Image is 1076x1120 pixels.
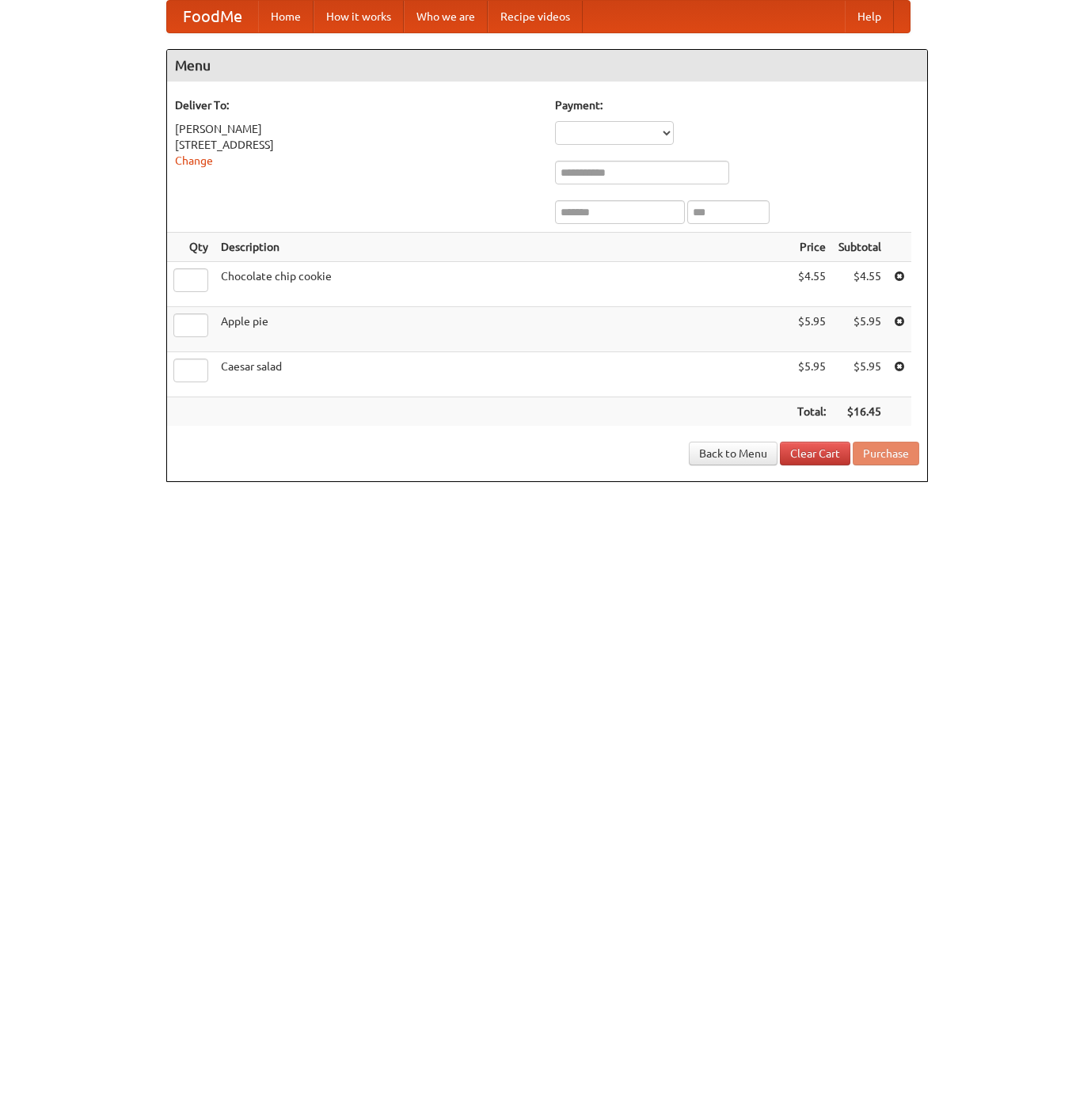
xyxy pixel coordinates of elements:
[555,97,919,113] h5: Payment:
[832,352,888,397] td: $5.95
[215,352,791,397] td: Caesar salad
[175,154,213,167] a: Change
[258,1,314,32] a: Home
[832,233,888,262] th: Subtotal
[689,442,778,465] a: Back to Menu
[791,352,832,397] td: $5.95
[832,262,888,307] td: $4.55
[215,307,791,352] td: Apple pie
[215,262,791,307] td: Chocolate chip cookie
[314,1,404,32] a: How it works
[175,121,539,137] div: [PERSON_NAME]
[167,1,258,32] a: FoodMe
[791,262,832,307] td: $4.55
[488,1,583,32] a: Recipe videos
[404,1,488,32] a: Who we are
[791,233,832,262] th: Price
[780,442,850,465] a: Clear Cart
[845,1,894,32] a: Help
[167,233,215,262] th: Qty
[791,307,832,352] td: $5.95
[215,233,791,262] th: Description
[175,137,539,153] div: [STREET_ADDRESS]
[167,50,927,82] h4: Menu
[791,397,832,427] th: Total:
[832,397,888,427] th: $16.45
[853,442,919,465] button: Purchase
[832,307,888,352] td: $5.95
[175,97,539,113] h5: Deliver To:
